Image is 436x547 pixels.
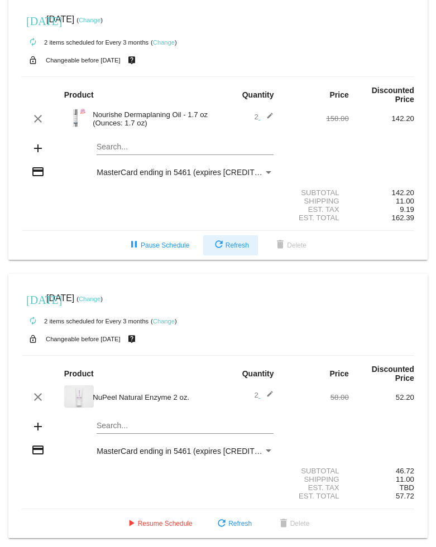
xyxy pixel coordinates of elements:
[31,142,45,155] mat-icon: add
[212,241,249,249] span: Refresh
[396,492,414,500] span: 57.72
[372,86,414,104] strong: Discounted Price
[400,205,414,214] span: 9.19
[400,483,414,492] span: TBD
[31,390,45,404] mat-icon: clear
[274,239,287,252] mat-icon: delete
[64,107,87,129] img: 5.png
[254,391,274,399] span: 2
[215,517,228,531] mat-icon: refresh
[26,332,40,346] mat-icon: lock_open
[76,17,103,23] small: ( )
[125,53,138,67] mat-icon: live_help
[349,393,414,401] div: 52.20
[79,17,100,23] a: Change
[284,214,349,222] div: Est. Total
[212,239,226,252] mat-icon: refresh
[215,520,252,527] span: Refresh
[127,241,189,249] span: Pause Schedule
[97,422,274,430] input: Search...
[396,197,414,205] span: 11.00
[284,393,349,401] div: 58.00
[97,168,310,177] span: MasterCard ending in 5461 (expires [CREDIT_CARD_DATA])
[125,332,138,346] mat-icon: live_help
[26,53,40,67] mat-icon: lock_open
[46,57,121,64] small: Changeable before [DATE]
[284,197,349,205] div: Shipping
[151,318,177,325] small: ( )
[124,520,193,527] span: Resume Schedule
[26,13,40,27] mat-icon: [DATE]
[396,475,414,483] span: 11.00
[87,393,218,401] div: NuPeel Natural Enzyme 2 oz.
[76,296,103,302] small: ( )
[260,390,274,404] mat-icon: edit
[277,520,310,527] span: Delete
[284,492,349,500] div: Est. Total
[284,475,349,483] div: Shipping
[26,314,40,328] mat-icon: autorenew
[372,365,414,383] strong: Discounted Price
[349,114,414,123] div: 142.20
[97,168,274,177] mat-select: Payment Method
[22,318,148,325] small: 2 items scheduled for Every 3 months
[46,336,121,342] small: Changeable before [DATE]
[97,447,310,456] span: MasterCard ending in 5461 (expires [CREDIT_CARD_DATA])
[284,467,349,475] div: Subtotal
[31,443,45,457] mat-icon: credit_card
[31,112,45,125] mat-icon: clear
[153,318,175,325] a: Change
[97,143,274,152] input: Search...
[124,517,138,531] mat-icon: play_arrow
[284,114,349,123] div: 158.00
[64,90,94,99] strong: Product
[26,292,40,306] mat-icon: [DATE]
[22,39,148,46] small: 2 items scheduled for Every 3 months
[87,110,218,127] div: Nourishe Dermaplaning Oil - 1.7 oz (Ounces: 1.7 oz)
[64,385,94,408] img: RenoPhotographer_%C2%A9MarcelloRostagni2018_HeadshotPhotographyReno_IMG_0584.jpg
[284,483,349,492] div: Est. Tax
[274,241,306,249] span: Delete
[330,90,349,99] strong: Price
[242,369,274,378] strong: Quantity
[79,296,100,302] a: Change
[97,447,274,456] mat-select: Payment Method
[31,420,45,433] mat-icon: add
[349,467,414,475] div: 46.72
[392,214,414,222] span: 162.39
[277,517,290,531] mat-icon: delete
[26,36,40,49] mat-icon: autorenew
[349,188,414,197] div: 142.20
[284,205,349,214] div: Est. Tax
[284,188,349,197] div: Subtotal
[127,239,141,252] mat-icon: pause
[64,369,94,378] strong: Product
[31,165,45,178] mat-icon: credit_card
[330,369,349,378] strong: Price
